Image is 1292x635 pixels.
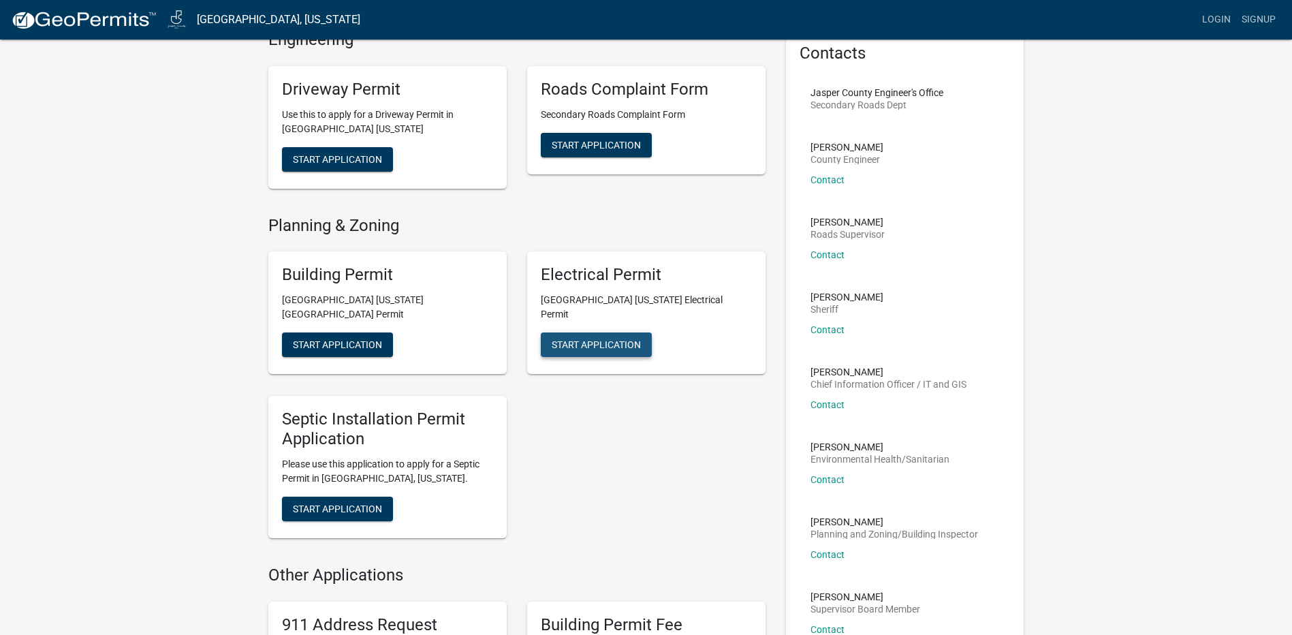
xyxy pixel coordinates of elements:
h4: Engineering [268,30,766,50]
span: Start Application [552,339,641,350]
button: Start Application [282,332,393,357]
p: [PERSON_NAME] [810,517,978,527]
h5: 911 Address Request [282,615,493,635]
a: [GEOGRAPHIC_DATA], [US_STATE] [197,8,360,31]
span: Start Application [293,503,382,514]
p: [PERSON_NAME] [810,217,885,227]
p: Planning and Zoning/Building Inspector [810,529,978,539]
button: Start Application [282,147,393,172]
a: Login [1197,7,1236,33]
h4: Planning & Zoning [268,216,766,236]
a: Contact [810,624,845,635]
span: Start Application [293,339,382,350]
p: Use this to apply for a Driveway Permit in [GEOGRAPHIC_DATA] [US_STATE] [282,108,493,136]
button: Start Application [541,332,652,357]
a: Contact [810,549,845,560]
p: [PERSON_NAME] [810,592,920,602]
p: Roads Supervisor [810,230,885,239]
a: Contact [810,399,845,410]
span: Start Application [552,139,641,150]
button: Start Application [282,497,393,521]
p: County Engineer [810,155,883,164]
h5: Building Permit [282,265,493,285]
h5: Roads Complaint Form [541,80,752,99]
p: Secondary Roads Complaint Form [541,108,752,122]
h4: Other Applications [268,566,766,585]
p: [GEOGRAPHIC_DATA] [US_STATE] Electrical Permit [541,293,752,322]
h5: Septic Installation Permit Application [282,409,493,449]
h5: Electrical Permit [541,265,752,285]
img: Jasper County, Iowa [168,10,186,29]
a: Contact [810,474,845,485]
h5: Contacts [800,44,1011,63]
button: Start Application [541,133,652,157]
p: [PERSON_NAME] [810,442,949,452]
a: Contact [810,174,845,185]
p: Environmental Health/Sanitarian [810,454,949,464]
a: Signup [1236,7,1281,33]
p: [PERSON_NAME] [810,142,883,152]
a: Contact [810,324,845,335]
p: [PERSON_NAME] [810,367,966,377]
p: Chief Information Officer / IT and GIS [810,380,966,389]
span: Start Application [293,153,382,164]
p: [PERSON_NAME] [810,292,883,302]
p: Supervisor Board Member [810,604,920,614]
p: [GEOGRAPHIC_DATA] [US_STATE][GEOGRAPHIC_DATA] Permit [282,293,493,322]
a: Contact [810,249,845,260]
p: Secondary Roads Dept [810,100,943,110]
p: Please use this application to apply for a Septic Permit in [GEOGRAPHIC_DATA], [US_STATE]. [282,457,493,486]
h5: Driveway Permit [282,80,493,99]
p: Sheriff [810,305,883,314]
p: Jasper County Engineer's Office [810,88,943,97]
